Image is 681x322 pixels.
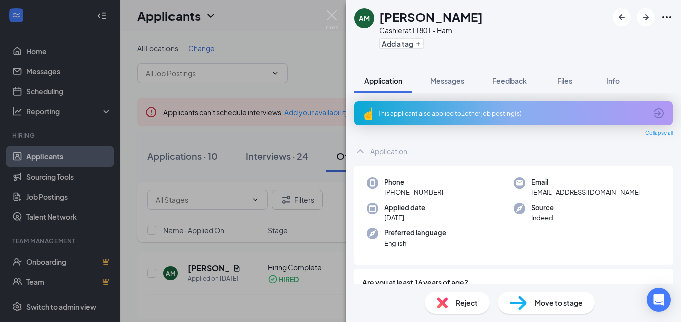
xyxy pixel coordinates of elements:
[384,203,425,213] span: Applied date
[384,228,446,238] span: Preferred language
[606,76,620,85] span: Info
[384,238,446,248] span: English
[384,177,443,187] span: Phone
[354,145,366,157] svg: ChevronUp
[384,187,443,197] span: [PHONE_NUMBER]
[661,11,673,23] svg: Ellipses
[531,213,554,223] span: Indeed
[557,76,572,85] span: Files
[370,146,407,156] div: Application
[637,8,655,26] button: ArrowRight
[492,76,527,85] span: Feedback
[647,288,671,312] div: Open Intercom Messenger
[531,187,641,197] span: [EMAIL_ADDRESS][DOMAIN_NAME]
[456,297,478,308] span: Reject
[613,8,631,26] button: ArrowLeftNew
[384,213,425,223] span: [DATE]
[415,41,421,47] svg: Plus
[364,76,402,85] span: Application
[359,13,370,23] div: AM
[640,11,652,23] svg: ArrowRight
[616,11,628,23] svg: ArrowLeftNew
[379,8,483,25] h1: [PERSON_NAME]
[531,177,641,187] span: Email
[535,297,583,308] span: Move to stage
[645,129,673,137] span: Collapse all
[362,277,665,288] span: Are you at least 16 years of age?
[653,107,665,119] svg: ArrowCircle
[378,109,647,118] div: This applicant also applied to 1 other job posting(s)
[379,25,483,35] div: Cashier at 11801 - Ham
[379,38,424,49] button: PlusAdd a tag
[531,203,554,213] span: Source
[430,76,464,85] span: Messages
